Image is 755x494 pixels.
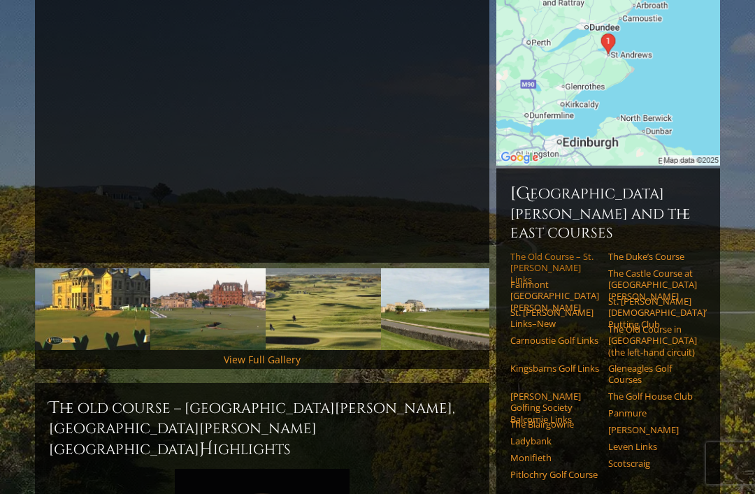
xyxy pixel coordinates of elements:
a: The Castle Course at [GEOGRAPHIC_DATA][PERSON_NAME] [608,268,697,302]
a: Scotscraig [608,458,697,469]
a: The Golf House Club [608,391,697,402]
a: The Old Course in [GEOGRAPHIC_DATA] (the left-hand circuit) [608,324,697,358]
a: St. [PERSON_NAME] Links–New [510,307,599,330]
span: H [199,438,213,460]
a: [PERSON_NAME] [608,424,697,435]
a: [PERSON_NAME] Golfing Society Balcomie Links [510,391,599,425]
a: View Full Gallery [224,353,301,366]
a: Fairmont [GEOGRAPHIC_DATA][PERSON_NAME] [510,279,599,313]
a: Ladybank [510,435,599,446]
a: Pitlochry Golf Course [510,469,599,480]
a: The Blairgowrie [510,419,599,430]
h2: The Old Course – [GEOGRAPHIC_DATA][PERSON_NAME], [GEOGRAPHIC_DATA][PERSON_NAME] [GEOGRAPHIC_DATA]... [49,397,475,460]
a: Kingsbarns Golf Links [510,363,599,374]
a: Panmure [608,407,697,419]
a: St. [PERSON_NAME] [DEMOGRAPHIC_DATA]’ Putting Club [608,296,697,330]
a: The Duke’s Course [608,251,697,262]
h6: [GEOGRAPHIC_DATA][PERSON_NAME] and the East Courses [510,182,706,242]
a: Gleneagles Golf Courses [608,363,697,386]
a: Monifieth [510,452,599,463]
a: The Old Course – St. [PERSON_NAME] Links [510,251,599,285]
a: Carnoustie Golf Links [510,335,599,346]
a: Leven Links [608,441,697,452]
